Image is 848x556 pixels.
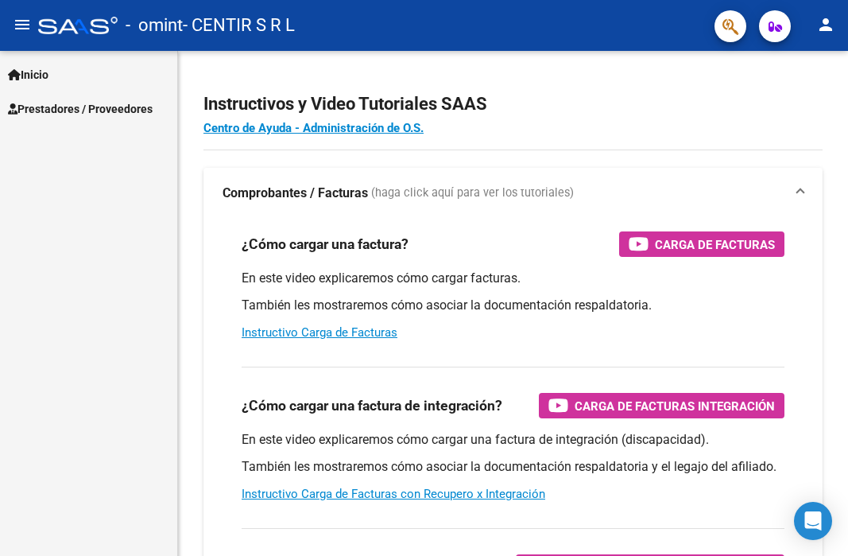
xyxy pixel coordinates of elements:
[539,393,784,418] button: Carga de Facturas Integración
[8,66,48,84] span: Inicio
[619,231,784,257] button: Carga de Facturas
[575,396,775,416] span: Carga de Facturas Integración
[242,395,502,417] h3: ¿Cómo cargar una factura de integración?
[242,487,545,501] a: Instructivo Carga de Facturas con Recupero x Integración
[203,168,823,219] mat-expansion-panel-header: Comprobantes / Facturas (haga click aquí para ver los tutoriales)
[8,100,153,118] span: Prestadores / Proveedores
[126,8,183,43] span: - omint
[655,235,775,255] span: Carga de Facturas
[183,8,295,43] span: - CENTIR S R L
[13,15,32,34] mat-icon: menu
[203,89,823,119] h2: Instructivos y Video Tutoriales SAAS
[242,431,784,449] p: En este video explicaremos cómo cargar una factura de integración (discapacidad).
[242,297,784,314] p: También les mostraremos cómo asociar la documentación respaldatoria.
[242,270,784,287] p: En este video explicaremos cómo cargar facturas.
[794,502,832,540] div: Open Intercom Messenger
[371,185,574,202] span: (haga click aquí para ver los tutoriales)
[242,325,397,340] a: Instructivo Carga de Facturas
[223,185,368,202] strong: Comprobantes / Facturas
[242,458,784,476] p: También les mostraremos cómo asociar la documentación respaldatoria y el legajo del afiliado.
[242,233,409,255] h3: ¿Cómo cargar una factura?
[203,121,424,135] a: Centro de Ayuda - Administración de O.S.
[816,15,835,34] mat-icon: person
